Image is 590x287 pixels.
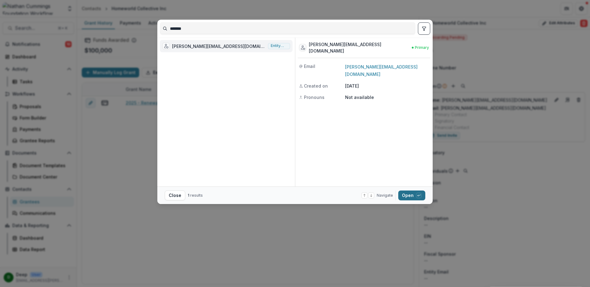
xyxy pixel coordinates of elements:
[418,22,430,35] button: toggle filters
[345,83,429,89] p: [DATE]
[309,41,409,54] div: [PERSON_NAME][EMAIL_ADDRESS][DOMAIN_NAME]
[345,94,429,100] p: Not available
[271,44,287,48] span: Entity user
[304,83,328,89] span: Created on
[304,63,315,69] span: Email
[345,64,418,77] a: [PERSON_NAME][EMAIL_ADDRESS][DOMAIN_NAME]
[190,193,203,198] span: results
[377,193,393,198] span: Navigate
[415,45,429,50] span: Primary
[398,191,425,200] button: Open
[172,43,265,49] div: [PERSON_NAME][EMAIL_ADDRESS][DOMAIN_NAME]
[304,94,324,100] span: Pronouns
[188,193,189,198] span: 1
[165,191,185,200] button: Close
